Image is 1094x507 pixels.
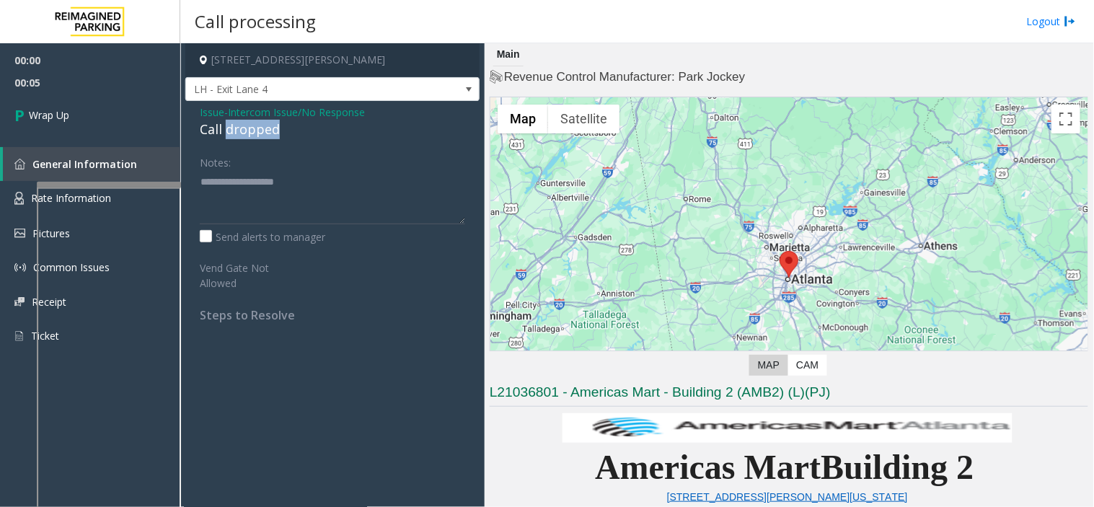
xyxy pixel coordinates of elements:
img: 'icon' [14,330,24,343]
h3: Call processing [188,4,323,39]
button: Show street map [498,105,548,133]
img: 'icon' [14,192,24,205]
span: Intercom Issue/No Response [228,105,365,120]
span: Pictures [32,226,70,240]
label: Notes: [200,150,231,170]
img: 'icon' [14,159,25,169]
span: Building 2 [821,448,974,486]
label: Vend Gate Not Allowed [196,255,310,291]
button: Toggle fullscreen view [1051,105,1080,133]
img: logout [1064,14,1076,29]
div: Main [493,43,524,66]
span: General Information [32,157,137,171]
span: - [224,105,365,119]
label: Send alerts to manager [200,229,325,244]
span: Common Issues [33,260,110,274]
h4: Steps to Resolve [200,309,465,322]
span: LH - Exit Lane 4 [186,78,420,101]
div: 230 Harris Street Northeast, Atlanta, GA [780,251,798,278]
span: Ticket [31,329,59,343]
a: [STREET_ADDRESS][PERSON_NAME][US_STATE] [667,491,908,503]
div: Call dropped [200,120,465,139]
a: Logout [1027,14,1076,29]
span: Wrap Up [29,107,69,123]
span: Americas Mart [595,448,821,486]
h4: [STREET_ADDRESS][PERSON_NAME] [185,43,480,77]
span: Receipt [32,295,66,309]
span: Rate Information [31,191,111,205]
a: General Information [3,147,180,181]
h4: Revenue Control Manufacturer: Park Jockey [490,69,1088,86]
label: Map [749,355,788,376]
label: CAM [788,355,827,376]
button: Show satellite imagery [548,105,619,133]
h3: L21036801 - Americas Mart - Building 2 (AMB2) (L)(PJ) [490,383,1088,407]
img: 'icon' [14,229,25,238]
img: 'icon' [14,297,25,307]
span: Issue [200,105,224,120]
img: 'icon' [14,262,26,273]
